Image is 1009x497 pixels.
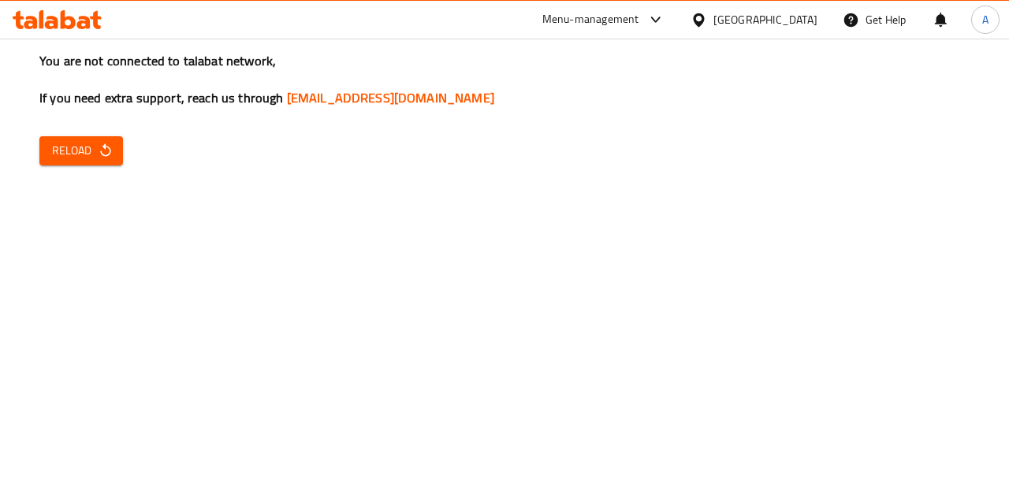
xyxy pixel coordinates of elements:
[39,136,123,165] button: Reload
[39,52,970,107] h3: You are not connected to talabat network, If you need extra support, reach us through
[287,86,494,109] a: [EMAIL_ADDRESS][DOMAIN_NAME]
[542,10,639,29] div: Menu-management
[982,11,989,28] span: A
[52,141,110,161] span: Reload
[713,11,817,28] div: [GEOGRAPHIC_DATA]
